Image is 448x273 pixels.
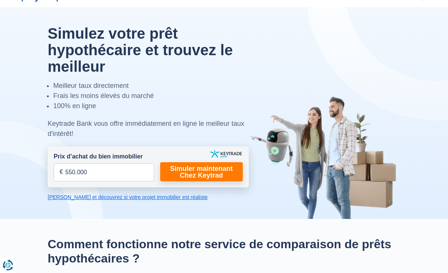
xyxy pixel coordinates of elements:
li: Meilleur taux directement [53,81,249,91]
img: keytrade [210,150,242,158]
div: Keytrade Bank vous offre immédiatement en ligne le meilleur taux d'intérêt! [48,119,249,139]
li: 100% en ligne [53,101,249,111]
h1: Simulez votre prêt hypothécaire et trouvez le meilleur [48,25,249,75]
h2: Comment fonctionne notre service de comparaison de prêts hypothécaires ? [48,237,400,266]
a: Simuler maintenant Chez Keytrad [160,162,243,181]
span: € [60,168,63,176]
li: Frais les moins élevés du marché [53,91,249,101]
a: [PERSON_NAME] et découvrez si votre projet immobilier est réaliste [48,193,249,201]
label: Prix d’achat du bien immobilier [54,152,143,161]
img: image-hero [250,96,400,219]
